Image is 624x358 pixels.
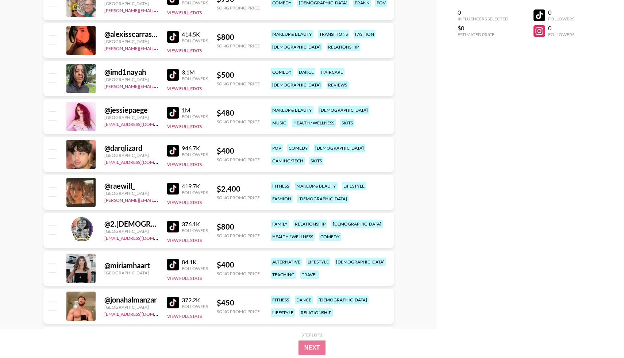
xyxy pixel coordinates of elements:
div: 376.1K [182,220,208,228]
div: teaching [271,270,296,279]
div: [GEOGRAPHIC_DATA] [104,270,158,276]
img: TikTok [167,297,179,308]
div: 372.2K [182,296,208,304]
div: music [271,119,288,127]
div: $ 800 [217,32,260,42]
button: View Full Stats [167,276,202,281]
div: reviews [327,81,348,89]
div: family [271,220,289,228]
div: 0 [548,24,574,32]
div: 0 [548,9,574,16]
div: lifestyle [342,182,366,190]
div: dance [297,68,315,76]
button: View Full Stats [167,238,202,243]
div: [GEOGRAPHIC_DATA] [104,1,158,6]
button: View Full Stats [167,48,202,53]
div: Estimated Price [458,32,508,37]
a: [PERSON_NAME][EMAIL_ADDRESS][DOMAIN_NAME] [104,44,212,51]
div: Song Promo Price [217,119,260,124]
button: View Full Stats [167,124,202,129]
div: fashion [271,195,293,203]
div: [DEMOGRAPHIC_DATA] [331,220,383,228]
a: [PERSON_NAME][EMAIL_ADDRESS][DOMAIN_NAME] [104,6,212,13]
button: View Full Stats [167,162,202,167]
div: Followers [182,266,208,271]
div: @ miriamhaart [104,261,158,270]
div: Song Promo Price [217,43,260,49]
div: comedy [287,144,309,152]
img: TikTok [167,31,179,43]
img: TikTok [167,259,179,270]
div: @ jessiepaege [104,105,158,115]
img: TikTok [167,183,179,195]
div: makeup & beauty [271,106,313,114]
div: comedy [319,232,341,241]
div: [GEOGRAPHIC_DATA] [104,304,158,310]
div: fitness [271,296,290,304]
div: [DEMOGRAPHIC_DATA] [297,195,348,203]
div: 419.7K [182,182,208,190]
div: health / wellness [271,232,315,241]
div: Followers [182,304,208,309]
div: @ darqlizard [104,143,158,153]
div: $ 500 [217,70,260,80]
div: makeup & beauty [271,30,313,38]
button: View Full Stats [167,313,202,319]
div: [DEMOGRAPHIC_DATA] [335,258,386,266]
div: Song Promo Price [217,5,260,11]
div: $ 800 [217,222,260,231]
div: Followers [548,16,574,22]
div: Followers [182,152,208,157]
div: Song Promo Price [217,195,260,200]
div: Followers [182,76,208,81]
div: dance [295,296,313,304]
div: Song Promo Price [217,81,260,86]
img: TikTok [167,107,179,119]
div: gaming/tech [271,157,305,165]
img: TikTok [167,221,179,232]
a: [PERSON_NAME][EMAIL_ADDRESS][DOMAIN_NAME] [104,82,212,89]
div: @ imd1nayah [104,68,158,77]
a: [EMAIL_ADDRESS][DOMAIN_NAME] [104,234,178,241]
div: [DEMOGRAPHIC_DATA] [314,144,365,152]
div: Followers [182,114,208,119]
div: 84.1K [182,258,208,266]
img: TikTok [167,145,179,157]
button: Next [298,340,326,355]
div: relationship [299,308,333,317]
div: $ 400 [217,146,260,155]
div: haircare [320,68,344,76]
div: Song Promo Price [217,233,260,238]
div: $0 [458,24,508,32]
div: [GEOGRAPHIC_DATA] [104,77,158,82]
div: [GEOGRAPHIC_DATA] [104,115,158,120]
div: 414.5K [182,31,208,38]
div: alternative [271,258,302,266]
button: View Full Stats [167,10,202,15]
div: @ jonahalmanzar [104,295,158,304]
div: Song Promo Price [217,271,260,276]
div: Followers [182,228,208,233]
div: $ 400 [217,260,260,269]
div: [DEMOGRAPHIC_DATA] [317,296,369,304]
div: $ 480 [217,108,260,118]
div: Followers [182,190,208,195]
div: [DEMOGRAPHIC_DATA] [318,106,369,114]
div: 1M [182,107,208,114]
div: @ raewill_ [104,181,158,190]
div: $ 450 [217,298,260,307]
div: skits [340,119,354,127]
div: Step 1 of 2 [301,332,323,338]
div: Song Promo Price [217,157,260,162]
div: [GEOGRAPHIC_DATA] [104,39,158,44]
div: [GEOGRAPHIC_DATA] [104,190,158,196]
div: makeup & beauty [295,182,338,190]
div: Followers [548,32,574,37]
div: fitness [271,182,290,190]
div: $ 2,400 [217,184,260,193]
div: [GEOGRAPHIC_DATA] [104,228,158,234]
div: lifestyle [306,258,330,266]
div: skits [309,157,323,165]
div: relationship [293,220,327,228]
a: [EMAIL_ADDRESS][DOMAIN_NAME] [104,310,178,317]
